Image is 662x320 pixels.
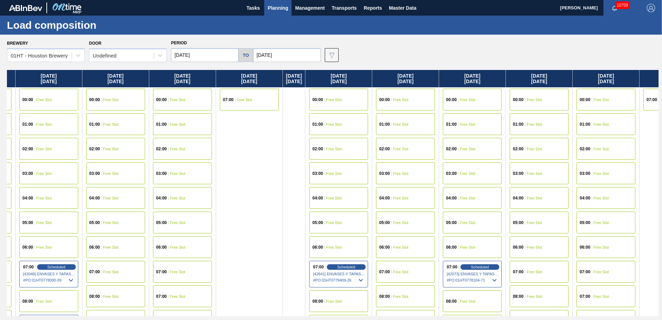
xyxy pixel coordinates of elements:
[89,171,100,176] span: 03:00
[593,221,609,225] span: Free Slot
[573,70,639,87] div: [DATE] [DATE]
[89,245,100,249] span: 06:00
[513,294,524,299] span: 08:00
[103,147,119,151] span: Free Slot
[460,196,475,200] span: Free Slot
[9,5,42,11] img: TNhmsLtSVTkK8tSr43FrP2fwEKptu5GPRR3wAAAABJRU5ErkJggg==
[447,265,457,269] span: 07:00
[103,171,119,176] span: Free Slot
[23,299,33,303] span: 08:00
[580,147,590,151] span: 02:00
[447,276,499,284] span: # PO : 01HT0778104-71
[103,294,119,299] span: Free Slot
[447,272,499,276] span: [42073] ENVASES Y TAPAS MODELO S A DE - 0008257397
[460,221,475,225] span: Free Slot
[23,196,33,200] span: 04:00
[23,171,33,176] span: 03:00
[156,171,167,176] span: 03:00
[513,171,524,176] span: 03:00
[389,4,416,12] span: Master Data
[647,4,655,12] img: Logout
[23,265,34,269] span: 07:00
[379,294,390,299] span: 08:00
[379,98,390,102] span: 00:00
[393,245,409,249] span: Free Slot
[156,122,167,126] span: 01:00
[170,196,186,200] span: Free Slot
[89,294,100,299] span: 08:00
[513,122,524,126] span: 01:00
[593,294,609,299] span: Free Slot
[379,122,390,126] span: 01:00
[393,147,409,151] span: Free Slot
[527,122,542,126] span: Free Slot
[446,98,457,102] span: 00:00
[103,221,119,225] span: Free Slot
[312,122,323,126] span: 01:00
[393,270,409,274] span: Free Slot
[36,98,52,102] span: Free Slot
[93,53,116,59] div: Undefined
[593,122,609,126] span: Free Slot
[326,147,342,151] span: Free Slot
[593,245,609,249] span: Free Slot
[379,171,390,176] span: 03:00
[312,98,323,102] span: 00:00
[393,196,409,200] span: Free Slot
[527,171,542,176] span: Free Slot
[460,98,475,102] span: Free Slot
[593,147,609,151] span: Free Slot
[103,245,119,249] span: Free Slot
[513,98,524,102] span: 00:00
[326,98,342,102] span: Free Slot
[156,147,167,151] span: 02:00
[313,272,365,276] span: [42641] ENVASES Y TAPAS MODELO S A DE - 0008257397
[103,270,119,274] span: Free Slot
[603,3,626,13] button: Notifications
[446,147,457,151] span: 02:00
[593,270,609,274] span: Free Slot
[460,147,475,151] span: Free Slot
[460,299,475,303] span: Free Slot
[446,122,457,126] span: 01:00
[170,270,186,274] span: Free Slot
[36,299,52,303] span: Free Slot
[156,196,167,200] span: 04:00
[446,221,457,225] span: 05:00
[580,245,590,249] span: 06:00
[446,245,457,249] span: 06:00
[268,4,288,12] span: Planning
[312,171,323,176] span: 03:00
[332,4,357,12] span: Transports
[580,196,590,200] span: 04:00
[23,147,33,151] span: 02:00
[439,70,506,87] div: [DATE] [DATE]
[243,53,249,58] h5: to
[36,221,52,225] span: Free Slot
[615,1,629,9] span: 10709
[337,265,355,269] span: Scheduled
[170,245,186,249] span: Free Slot
[16,70,82,87] div: [DATE] [DATE]
[171,41,187,45] span: Period
[305,70,372,87] div: [DATE] [DATE]
[446,171,457,176] span: 03:00
[446,299,457,303] span: 08:00
[103,122,119,126] span: Free Slot
[253,48,321,62] input: mm/dd/yyyy
[312,299,323,303] span: 08:00
[170,171,186,176] span: Free Slot
[326,221,342,225] span: Free Slot
[82,70,149,87] div: [DATE] [DATE]
[23,245,33,249] span: 06:00
[527,270,542,274] span: Free Slot
[506,70,572,87] div: [DATE] [DATE]
[23,276,75,284] span: # PO : 01HT0778090-39
[7,21,130,29] h1: Load composition
[513,196,524,200] span: 04:00
[379,196,390,200] span: 04:00
[325,48,339,62] button: icon-filter-gray
[170,122,186,126] span: Free Slot
[156,294,167,299] span: 07:00
[223,98,234,102] span: 07:00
